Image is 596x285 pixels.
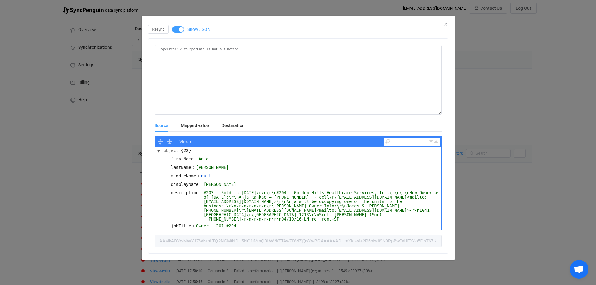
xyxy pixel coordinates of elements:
[570,260,588,279] div: Open chat
[180,148,192,155] div: object containing 22 items
[170,156,195,163] div: firstName
[170,181,200,188] div: displayName
[443,22,448,28] button: Close
[175,119,215,132] div: Mapped value
[187,27,211,32] span: Show JSON
[198,156,210,163] div: Anja
[192,164,195,173] td: :
[155,119,175,132] div: Source
[142,16,455,260] div: dialog
[200,173,212,180] div: null
[203,181,237,188] div: [PERSON_NAME]
[434,138,439,145] button: Previous result (Shift + Enter)
[148,25,169,34] button: Resync
[203,190,441,222] div: #203 – Sold in [DATE]\r\n\r\n#204 - Golden Hills Healthcare Services, Inc.\r\n\r\nNew Owner as of...
[200,190,202,223] td: :
[170,165,192,171] div: lastName
[155,147,162,155] button: Click to expand/collapse this field (Ctrl+E). Ctrl+Click to expand/collapse including all childs.
[166,138,174,146] button: Collapse all fields
[200,181,202,190] td: :
[195,156,197,164] td: :
[195,223,237,230] div: Owner - 207 #204
[177,138,194,146] button: View ▾
[197,173,200,181] td: :
[156,138,164,146] button: Expand all fields
[429,138,434,145] button: Next result (Enter)
[195,165,230,171] div: [PERSON_NAME]
[170,223,192,230] div: jobTitle
[163,148,180,155] div: object
[170,173,197,180] div: middleName
[384,138,440,146] div: Search fields and values
[152,27,165,32] span: Resync
[192,223,195,231] td: :
[215,119,245,132] div: Destination
[170,190,200,197] div: description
